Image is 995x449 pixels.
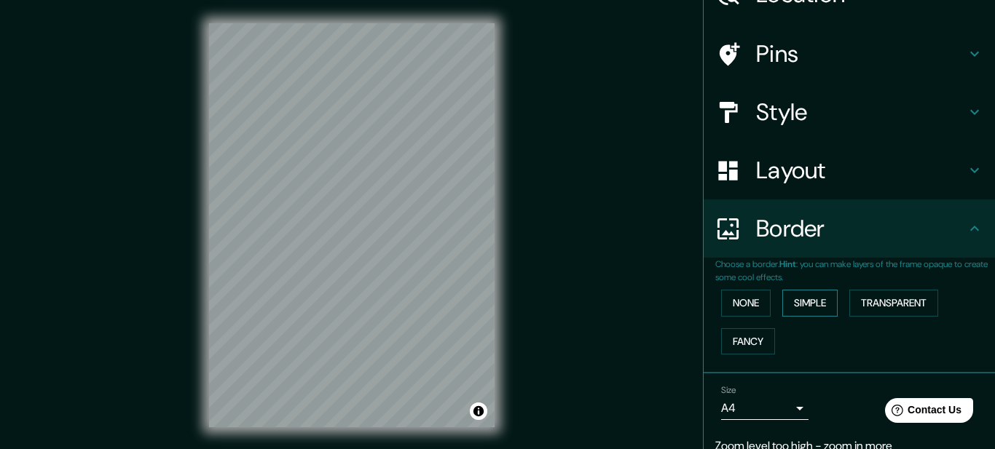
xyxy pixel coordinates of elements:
[704,199,995,258] div: Border
[715,258,995,284] p: Choose a border. : you can make layers of the frame opaque to create some cool effects.
[704,83,995,141] div: Style
[721,328,775,355] button: Fancy
[756,39,966,68] h4: Pins
[470,402,487,420] button: Toggle attribution
[865,392,979,433] iframe: Help widget launcher
[721,290,771,317] button: None
[721,384,736,397] label: Size
[782,290,838,317] button: Simple
[756,214,966,243] h4: Border
[209,23,495,427] canvas: Map
[704,25,995,83] div: Pins
[756,156,966,185] h4: Layout
[704,141,995,199] div: Layout
[779,258,796,270] b: Hint
[756,98,966,127] h4: Style
[849,290,938,317] button: Transparent
[721,397,809,420] div: A4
